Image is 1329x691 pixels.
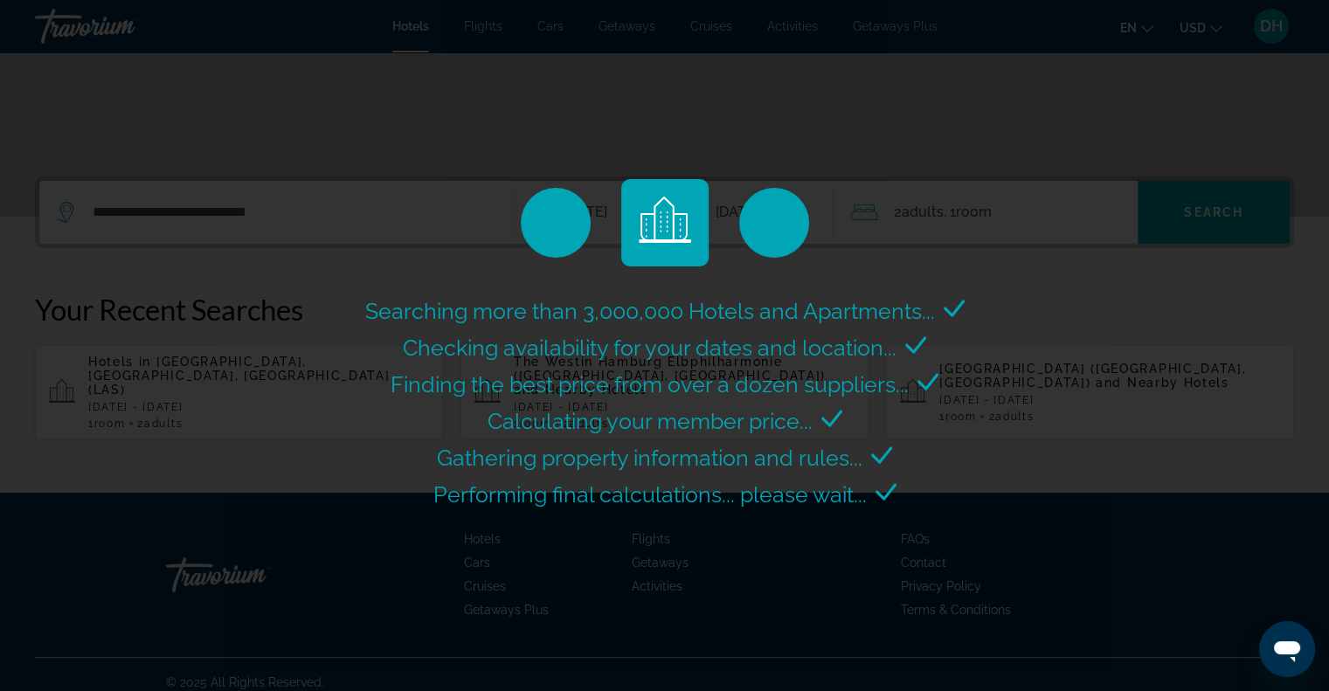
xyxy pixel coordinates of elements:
span: Calculating your member price... [488,408,813,434]
span: Gathering property information and rules... [437,445,862,471]
span: Finding the best price from over a dozen suppliers... [391,371,909,397]
span: Performing final calculations... please wait... [433,481,867,508]
span: Checking availability for your dates and location... [403,335,896,361]
span: Searching more than 3,000,000 Hotels and Apartments... [365,298,935,324]
iframe: Button to launch messaging window [1259,621,1315,677]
